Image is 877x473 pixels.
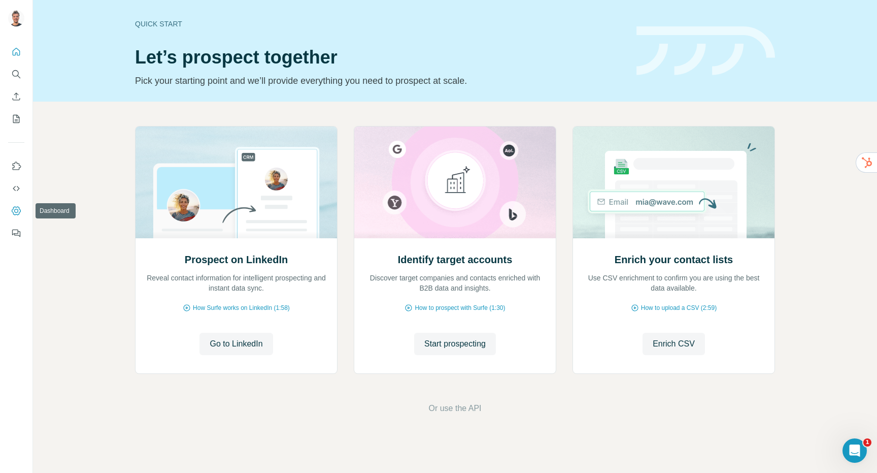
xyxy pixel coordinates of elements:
[210,338,262,350] span: Go to LinkedIn
[414,333,496,355] button: Start prospecting
[135,74,624,88] p: Pick your starting point and we’ll provide everything you need to prospect at scale.
[572,127,775,238] img: Enrich your contact lists
[135,47,624,68] h1: Let’s prospect together
[8,65,24,83] button: Search
[428,402,481,415] button: Or use the API
[8,224,24,242] button: Feedback
[636,26,775,76] img: banner
[8,157,24,175] button: Use Surfe on LinkedIn
[8,10,24,26] img: Avatar
[364,273,546,293] p: Discover target companies and contacts enriched with B2B data and insights.
[8,87,24,106] button: Enrich CSV
[424,338,486,350] span: Start prospecting
[185,253,288,267] h2: Prospect on LinkedIn
[8,202,24,220] button: Dashboard
[643,333,705,355] button: Enrich CSV
[863,438,871,447] span: 1
[135,19,624,29] div: Quick start
[354,127,556,238] img: Identify target accounts
[8,43,24,61] button: Quick start
[653,338,695,350] span: Enrich CSV
[8,110,24,128] button: My lists
[842,438,867,463] iframe: Intercom live chat
[135,127,338,238] img: Prospect on LinkedIn
[146,273,327,293] p: Reveal contact information for intelligent prospecting and instant data sync.
[193,303,290,312] span: How Surfe works on LinkedIn (1:58)
[583,273,764,293] p: Use CSV enrichment to confirm you are using the best data available.
[398,253,513,267] h2: Identify target accounts
[199,333,273,355] button: Go to LinkedIn
[641,303,717,312] span: How to upload a CSV (2:59)
[615,253,733,267] h2: Enrich your contact lists
[8,179,24,198] button: Use Surfe API
[415,303,505,312] span: How to prospect with Surfe (1:30)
